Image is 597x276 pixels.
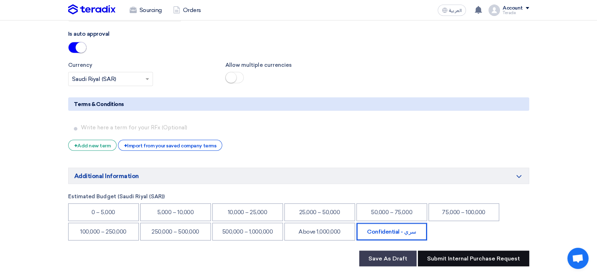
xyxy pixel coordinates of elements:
[212,203,283,221] li: 10,000 – 25,000
[68,223,139,240] li: 100,000 – 250,000
[503,5,523,11] div: Account
[428,203,499,221] li: 75,000 – 100,000
[68,168,529,184] h5: Additional Information
[68,30,110,38] label: Is auto approval
[489,5,500,16] img: profile_test.png
[68,97,529,111] h5: Terms & Conditions
[124,142,128,149] span: +
[284,203,355,221] li: 25,000 – 50,000
[68,203,139,221] li: 0 – 5,000
[225,61,372,69] label: Allow multiple currencies
[212,223,283,240] li: 500,000 – 1,000,000
[140,223,211,240] li: 250,000 – 500,000
[68,61,215,69] label: Currency
[124,2,167,18] a: Sourcing
[567,248,589,269] div: Open chat
[449,8,462,13] span: العربية
[68,140,117,151] div: Add new term
[418,251,529,266] button: Submit Internal Purchase Request
[81,121,526,134] input: Write here a term for your RFx (Optional)
[284,223,355,240] li: Above 1,000,000
[118,140,222,151] div: Import from your saved company terms
[167,2,207,18] a: Orders
[74,142,78,149] span: +
[68,192,529,200] label: Estimated Budget (Saudi Riyal (SAR))
[356,203,427,221] li: 50,000 – 75,000
[356,223,427,240] li: Confidential - سري
[438,5,466,16] button: العربية
[68,4,116,15] img: Teradix logo
[140,203,211,221] li: 5,000 – 10,000
[503,11,529,15] div: Teradix
[359,251,416,266] button: Save As Draft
